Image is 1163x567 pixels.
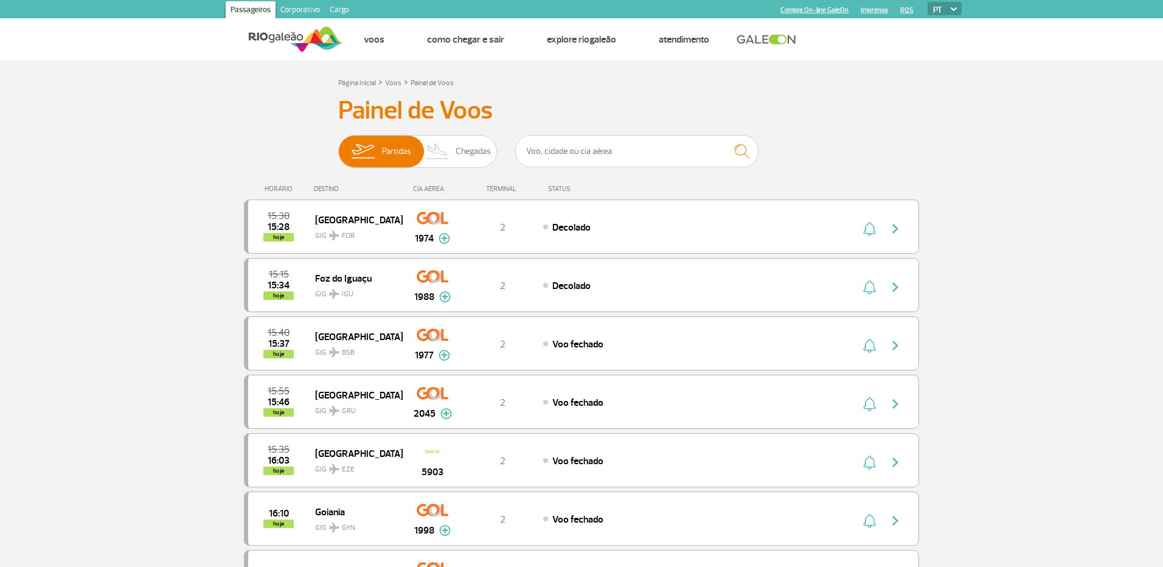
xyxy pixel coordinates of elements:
img: slider-embarque [344,136,382,167]
span: Goiania [315,504,393,520]
span: hoje [263,350,294,358]
span: GIG [315,282,393,300]
span: hoje [263,467,294,475]
span: GIG [315,516,393,534]
span: FOR [342,231,355,242]
span: 2045 [414,406,436,421]
a: Compra On-line GaleOn [780,6,849,14]
a: Voos [364,33,384,46]
h3: Painel de Voos [338,96,825,126]
span: IGU [342,289,353,300]
span: GIG [315,224,393,242]
img: destiny_airplane.svg [329,523,339,532]
div: CIA AÉREA [402,185,463,193]
img: mais-info-painel-voo.svg [439,350,450,361]
span: 2 [500,338,505,350]
img: sino-painel-voo.svg [863,397,876,411]
img: mais-info-painel-voo.svg [440,408,452,419]
span: 5903 [422,465,443,479]
span: 2025-10-01 15:35:00 [268,445,290,454]
span: 2 [500,280,505,292]
span: 2 [500,221,505,234]
span: 1998 [414,523,434,538]
span: 1988 [414,290,434,304]
img: sino-painel-voo.svg [863,221,876,236]
span: 2025-10-01 15:37:52 [268,339,290,348]
a: Painel de Voos [411,78,454,88]
span: 2025-10-01 15:40:00 [268,329,290,337]
a: Página Inicial [338,78,376,88]
img: slider-desembarque [420,136,456,167]
span: Decolado [552,221,591,234]
img: destiny_airplane.svg [329,406,339,416]
img: seta-direita-painel-voo.svg [888,455,903,470]
img: seta-direita-painel-voo.svg [888,397,903,411]
span: 1974 [415,231,434,246]
span: 2 [500,513,505,526]
img: seta-direita-painel-voo.svg [888,221,903,236]
a: Como chegar e sair [427,33,504,46]
span: hoje [263,291,294,300]
a: Atendimento [659,33,709,46]
span: 2025-10-01 15:34:00 [268,281,290,290]
a: RQS [900,6,914,14]
span: 2 [500,397,505,409]
span: 1977 [415,348,434,363]
span: Decolado [552,280,591,292]
span: hoje [263,233,294,242]
div: DESTINO [314,185,403,193]
span: [GEOGRAPHIC_DATA] [315,212,393,228]
span: GRU [342,406,356,417]
span: [GEOGRAPHIC_DATA] [315,445,393,461]
img: destiny_airplane.svg [329,347,339,357]
span: EZE [342,464,355,475]
img: destiny_airplane.svg [329,231,339,240]
span: [GEOGRAPHIC_DATA] [315,329,393,344]
a: > [378,75,383,89]
span: Voo fechado [552,455,603,467]
a: Corporativo [276,1,325,21]
img: sino-painel-voo.svg [863,338,876,353]
img: seta-direita-painel-voo.svg [888,513,903,528]
div: HORÁRIO [248,185,314,193]
img: destiny_airplane.svg [329,464,339,474]
img: mais-info-painel-voo.svg [439,525,451,536]
span: [GEOGRAPHIC_DATA] [315,387,393,403]
a: > [404,75,408,89]
span: Voo fechado [552,513,603,526]
span: Chegadas [456,136,491,167]
span: 2025-10-01 15:46:20 [268,398,290,406]
div: TERMINAL [463,185,542,193]
input: Voo, cidade ou cia aérea [515,135,759,167]
div: STATUS [542,185,641,193]
span: Partidas [382,136,411,167]
span: 2025-10-01 16:03:00 [268,456,290,465]
span: 2025-10-01 15:30:00 [268,212,290,220]
span: 2025-10-01 15:55:00 [268,387,290,395]
img: sino-painel-voo.svg [863,455,876,470]
span: Voo fechado [552,338,603,350]
span: GIG [315,457,393,475]
img: seta-direita-painel-voo.svg [888,280,903,294]
span: BSB [342,347,355,358]
span: GIG [315,399,393,417]
span: 2025-10-01 15:28:00 [268,223,290,231]
a: Explore RIOgaleão [547,33,616,46]
a: Passageiros [226,1,276,21]
span: hoje [263,520,294,528]
span: 2025-10-01 16:10:00 [269,509,289,518]
span: Foz do Iguaçu [315,270,393,286]
a: Cargo [325,1,354,21]
span: hoje [263,408,294,417]
img: sino-painel-voo.svg [863,513,876,528]
img: mais-info-painel-voo.svg [439,291,451,302]
span: 2 [500,455,505,467]
span: GYN [342,523,355,534]
a: Imprensa [861,6,888,14]
span: 2025-10-01 15:15:00 [269,270,289,279]
img: seta-direita-painel-voo.svg [888,338,903,353]
img: mais-info-painel-voo.svg [439,233,450,244]
a: Voos [385,78,401,88]
img: destiny_airplane.svg [329,289,339,299]
span: Voo fechado [552,397,603,409]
